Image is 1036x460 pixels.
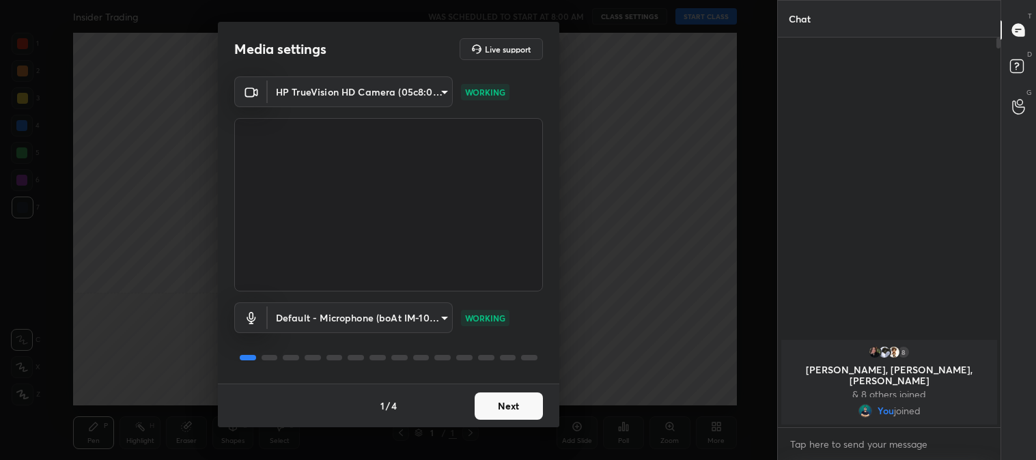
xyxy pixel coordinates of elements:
p: WORKING [465,312,505,324]
img: 2e972bb6784346fbb5b0f346d15f8e14.jpg [868,345,882,359]
img: 6dbef93320df4613bd34466e231d4145.jpg [858,404,871,418]
p: WORKING [465,86,505,98]
h2: Media settings [234,40,326,58]
div: HP TrueVision HD Camera (05c8:03d2) [268,76,453,107]
p: [PERSON_NAME], [PERSON_NAME], [PERSON_NAME] [789,364,989,386]
div: HP TrueVision HD Camera (05c8:03d2) [268,302,453,333]
p: & 8 others joined [789,389,989,400]
p: D [1027,49,1032,59]
button: Next [475,392,543,420]
p: G [1026,87,1032,98]
h4: 4 [391,399,397,413]
span: You [877,405,893,416]
h4: 1 [380,399,384,413]
img: 9df085dbfdfa4123be026f3bc84b64d5.jpg [887,345,901,359]
img: f11be04cb17f4235b0b11d014bf39961.jpg [878,345,891,359]
span: joined [893,405,920,416]
p: T [1028,11,1032,21]
p: Chat [778,1,822,37]
h4: / [386,399,390,413]
div: 8 [897,345,910,359]
h5: Live support [485,45,531,53]
div: grid [778,337,1000,427]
